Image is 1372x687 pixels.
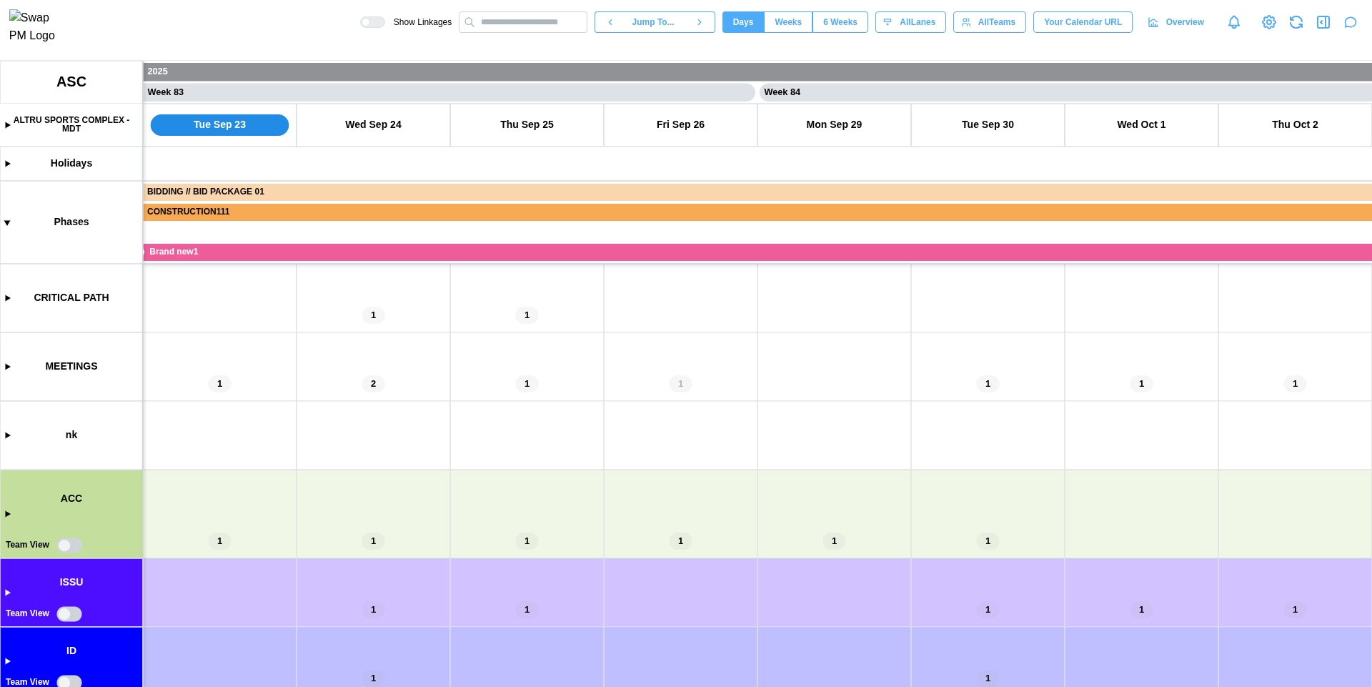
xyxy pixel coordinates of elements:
[875,11,946,33] button: AllLanes
[953,11,1026,33] button: AllTeams
[812,11,868,33] button: 6 Weeks
[978,12,1015,32] span: All Teams
[823,12,857,32] span: 6 Weeks
[775,12,802,32] span: Weeks
[1259,12,1279,32] a: View Project
[1313,12,1333,32] button: Open Drawer
[1140,11,1215,33] a: Overview
[1222,10,1246,34] a: Notifications
[722,11,765,33] button: Days
[764,11,812,33] button: Weeks
[1341,12,1361,32] button: Open project assistant
[1033,11,1133,33] button: Your Calendar URL
[1166,12,1204,32] span: Overview
[632,12,675,32] span: Jump To...
[9,9,67,45] img: Swap PM Logo
[625,11,684,33] button: Jump To...
[733,12,754,32] span: Days
[1044,12,1122,32] span: Your Calendar URL
[385,16,452,28] span: Show Linkages
[900,12,935,32] span: All Lanes
[1286,12,1306,32] button: Refresh Grid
